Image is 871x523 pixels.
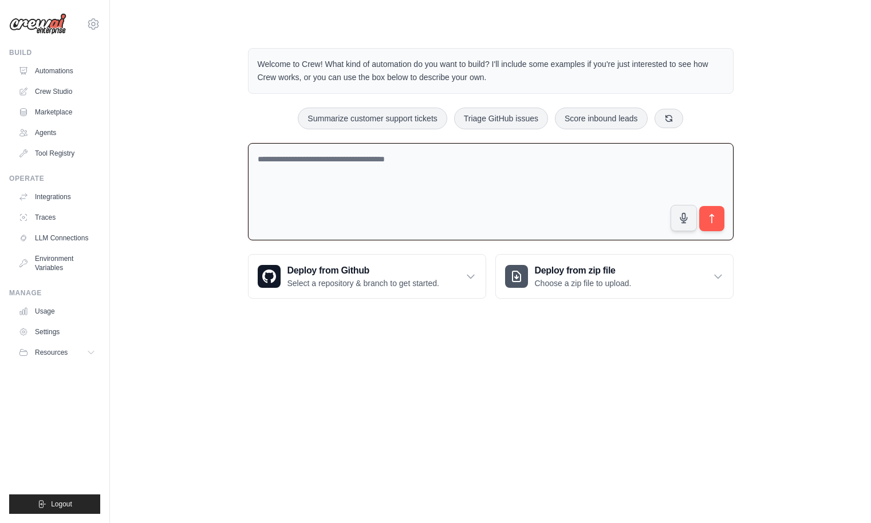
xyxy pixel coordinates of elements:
p: Select a repository & branch to get started. [287,278,439,289]
p: Welcome to Crew! What kind of automation do you want to build? I'll include some examples if you'... [258,58,724,84]
a: Settings [14,323,100,341]
a: LLM Connections [14,229,100,247]
button: Resources [14,343,100,362]
a: Environment Variables [14,249,100,277]
div: Operate [9,174,100,183]
button: Score inbound leads [555,108,648,129]
p: Choose a zip file to upload. [535,278,632,289]
a: Integrations [14,188,100,206]
a: Agents [14,124,100,142]
a: Automations [14,62,100,80]
img: Logo [9,13,66,35]
a: Usage [14,302,100,320]
span: Resources [35,348,68,357]
h3: Deploy from zip file [535,264,632,278]
div: Manage [9,288,100,298]
span: Logout [51,500,72,509]
button: Summarize customer support tickets [298,108,447,129]
a: Marketplace [14,103,100,121]
div: Build [9,48,100,57]
a: Tool Registry [14,144,100,163]
h3: Deploy from Github [287,264,439,278]
iframe: Chat Widget [814,468,871,523]
button: Logout [9,494,100,514]
button: Triage GitHub issues [454,108,548,129]
a: Traces [14,208,100,227]
a: Crew Studio [14,82,100,101]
